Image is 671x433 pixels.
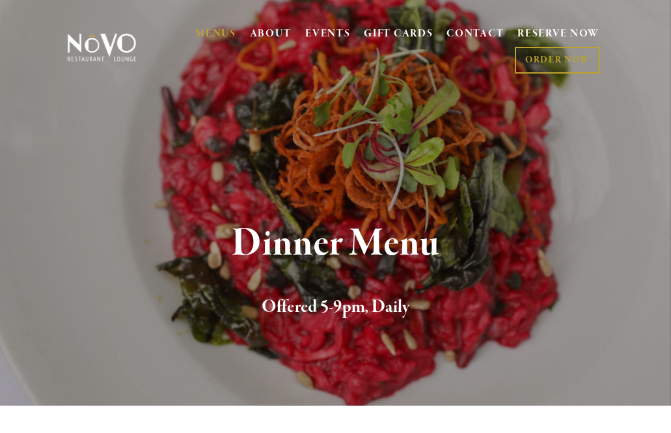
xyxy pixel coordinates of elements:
a: RESERVE NOW [517,22,599,47]
a: ORDER NOW [515,47,600,74]
a: ABOUT [250,27,292,40]
h2: Offered 5-9pm, Daily [81,294,590,321]
img: Novo Restaurant &amp; Lounge [65,33,139,62]
a: GIFT CARDS [364,22,433,47]
a: EVENTS [305,27,350,40]
a: CONTACT [446,22,504,47]
h1: Dinner Menu [81,223,590,265]
a: MENUS [195,27,236,40]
